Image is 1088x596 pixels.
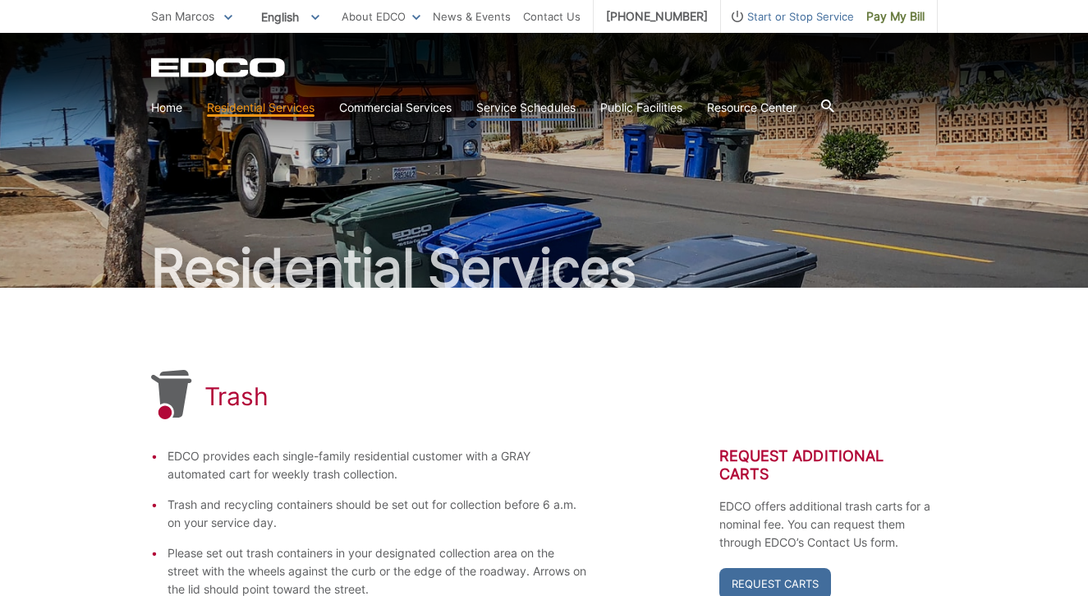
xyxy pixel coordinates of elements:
a: Contact Us [523,7,581,25]
h2: Residential Services [151,242,938,294]
a: News & Events [433,7,511,25]
a: Resource Center [707,99,796,117]
a: Residential Services [207,99,314,117]
li: Trash and recycling containers should be set out for collection before 6 a.m. on your service day. [168,496,588,532]
li: EDCO provides each single-family residential customer with a GRAY automated cart for weekly trash... [168,447,588,483]
span: San Marcos [151,9,214,23]
h1: Trash [204,381,269,411]
a: Commercial Services [339,99,452,117]
a: Service Schedules [476,99,576,117]
a: Public Facilities [600,99,682,117]
a: Home [151,99,182,117]
span: Pay My Bill [866,7,925,25]
span: English [249,3,332,30]
a: EDCD logo. Return to the homepage. [151,58,287,77]
a: About EDCO [342,7,420,25]
h2: Request Additional Carts [719,447,938,483]
p: EDCO offers additional trash carts for a nominal fee. You can request them through EDCO’s Contact... [719,497,938,552]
